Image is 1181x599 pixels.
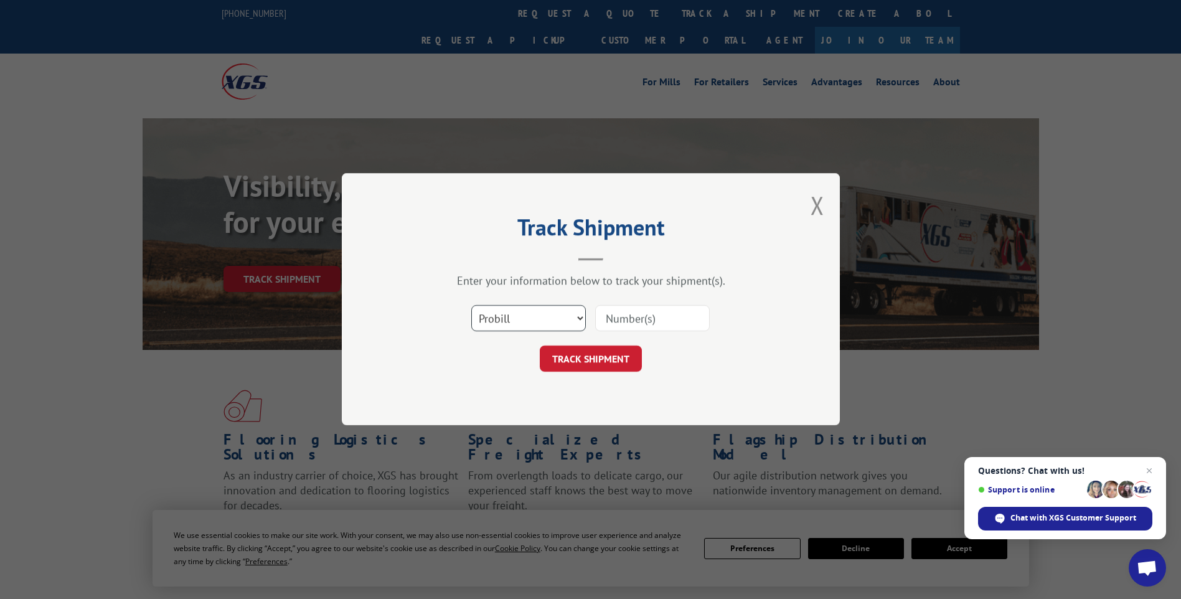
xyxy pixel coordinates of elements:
[811,189,824,222] button: Close modal
[540,346,642,372] button: TRACK SHIPMENT
[978,466,1152,476] span: Questions? Chat with us!
[978,507,1152,531] div: Chat with XGS Customer Support
[978,485,1083,494] span: Support is online
[1142,463,1157,478] span: Close chat
[1010,512,1136,524] span: Chat with XGS Customer Support
[1129,549,1166,587] div: Open chat
[404,274,778,288] div: Enter your information below to track your shipment(s).
[404,219,778,242] h2: Track Shipment
[595,306,710,332] input: Number(s)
